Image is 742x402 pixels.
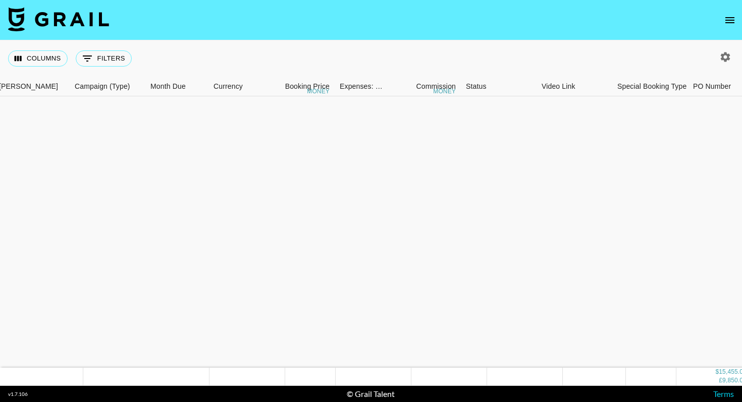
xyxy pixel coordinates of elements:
div: PO Number [693,77,731,96]
div: Status [466,77,487,96]
div: Commission [416,77,456,96]
button: Show filters [76,50,132,67]
div: Status [461,77,537,96]
div: Campaign (Type) [75,77,130,96]
button: open drawer [720,10,740,30]
div: Currency [208,77,259,96]
div: Booking Price [285,77,330,96]
div: Expenses: Remove Commission? [335,77,385,96]
div: Video Link [537,77,612,96]
div: Month Due [150,77,186,96]
div: Campaign (Type) [70,77,145,96]
div: Expenses: Remove Commission? [340,77,383,96]
div: Currency [214,77,243,96]
div: Month Due [145,77,208,96]
div: Special Booking Type [612,77,688,96]
div: Video Link [542,77,575,96]
div: © Grail Talent [347,389,395,399]
button: Select columns [8,50,68,67]
div: money [433,88,456,94]
a: Terms [713,389,734,398]
div: money [307,88,330,94]
img: Grail Talent [8,7,109,31]
div: v 1.7.106 [8,391,28,397]
div: £ [719,377,722,385]
div: Special Booking Type [617,77,686,96]
div: $ [715,368,719,377]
